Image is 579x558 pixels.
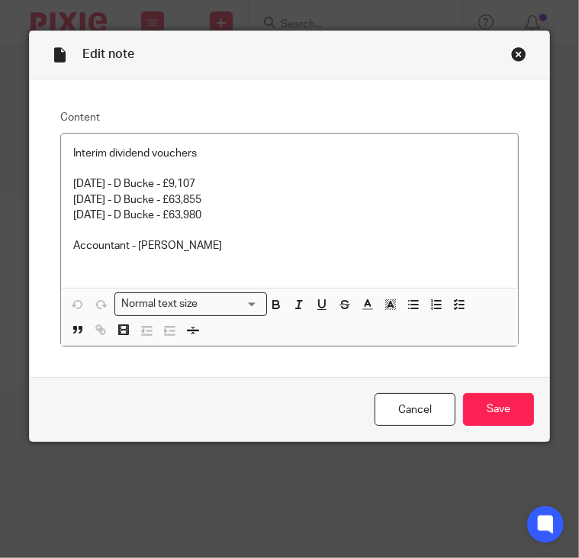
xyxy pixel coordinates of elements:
span: Edit note [82,48,134,60]
label: Content [60,110,519,125]
a: Cancel [375,393,455,426]
div: Search for option [114,292,267,316]
div: Close this dialog window [511,47,526,62]
p: [DATE] - D Bucke - £63,855 [73,192,506,208]
p: Interim dividend vouchers [73,146,506,161]
p: Accountant - [PERSON_NAME] [73,238,506,253]
p: [DATE] - D Bucke - £63,980 [73,208,506,223]
span: Normal text size [118,296,201,312]
input: Search for option [203,296,258,312]
p: [DATE] - D Bucke - £9,107 [73,176,506,192]
input: Save [463,393,534,426]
